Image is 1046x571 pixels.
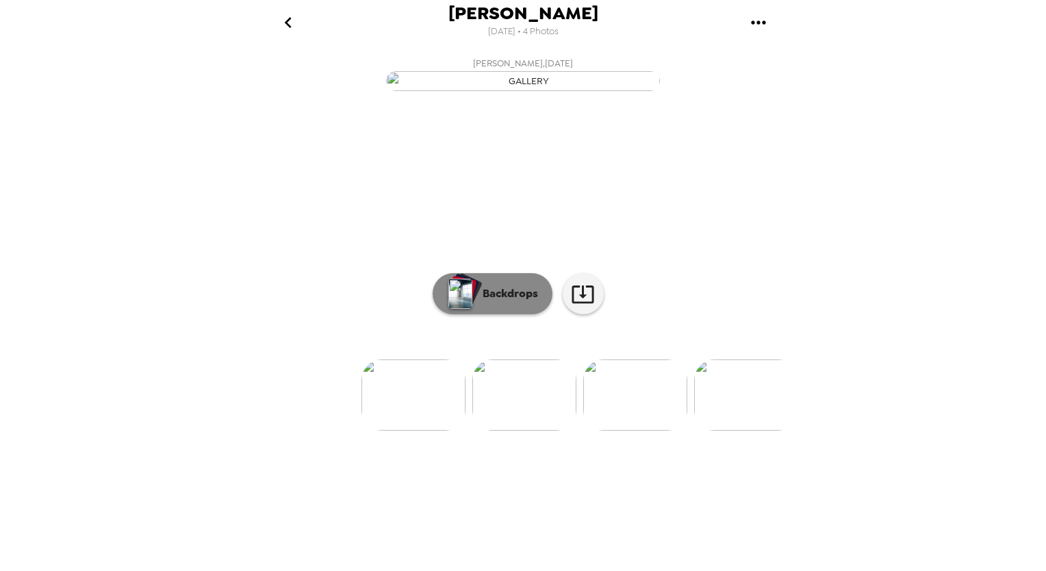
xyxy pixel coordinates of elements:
[472,359,576,431] img: gallery
[361,359,465,431] img: gallery
[476,285,538,302] p: Backdrops
[473,55,573,71] span: [PERSON_NAME] , [DATE]
[488,23,559,41] span: [DATE] • 4 Photos
[583,359,687,431] img: gallery
[694,359,798,431] img: gallery
[386,71,660,91] img: gallery
[249,51,797,95] button: [PERSON_NAME],[DATE]
[448,4,598,23] span: [PERSON_NAME]
[433,273,552,314] button: Backdrops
